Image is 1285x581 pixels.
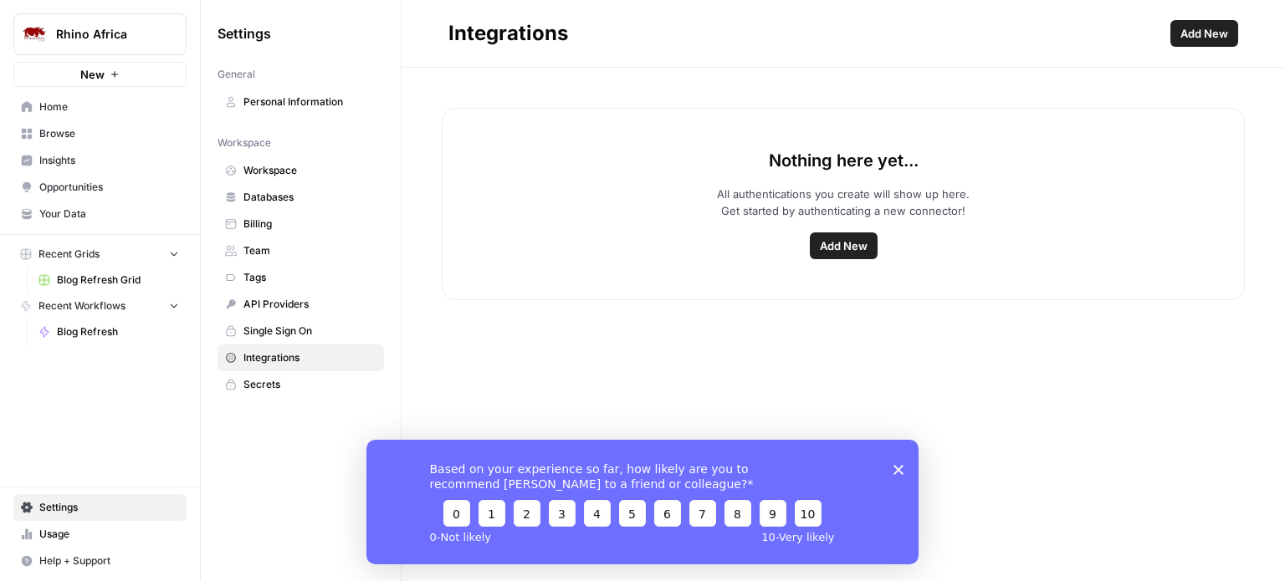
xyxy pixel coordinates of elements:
[218,291,384,318] a: API Providers
[218,135,271,150] span: Workspace
[57,273,179,288] span: Blog Refresh Grid
[80,66,105,83] span: New
[39,180,179,195] span: Opportunities
[57,324,179,339] span: Blog Refresh
[13,147,187,174] a: Insights
[56,26,157,43] span: Rhino Africa
[218,67,255,82] span: General
[31,319,187,345] a: Blog Refresh
[39,500,179,515] span: Settings
[243,217,376,232] span: Billing
[38,298,125,313] span: Recent Workflows
[13,13,187,55] button: Workspace: Rhino Africa
[39,206,179,222] span: Your Data
[820,237,868,254] span: Add New
[13,174,187,201] a: Opportunities
[39,153,179,168] span: Insights
[31,267,187,293] a: Blog Refresh Grid
[448,20,568,47] div: Integrations
[717,186,970,219] p: All authentications you create will show up here. Get started by authenticating a new connector!
[13,242,187,267] button: Recent Grids
[218,211,384,237] a: Billing
[218,184,384,211] a: Databases
[13,494,187,521] a: Settings
[13,521,187,548] a: Usage
[218,318,384,344] a: Single Sign On
[243,324,376,339] span: Single Sign On
[243,190,376,205] span: Databases
[243,297,376,312] span: API Providers
[39,99,179,115] span: Home
[366,440,919,564] iframe: Survey from AirOps
[39,126,179,141] span: Browse
[39,553,179,568] span: Help + Support
[13,293,187,319] button: Recent Workflows
[13,120,187,147] a: Browse
[218,237,384,264] a: Team
[243,270,376,285] span: Tags
[13,62,187,87] button: New
[243,243,376,258] span: Team
[243,94,376,110] span: Personal Information
[243,377,376,392] span: Secrets
[218,23,271,43] span: Settings
[1170,20,1238,47] button: Add New
[1180,25,1228,42] span: Add New
[769,149,919,172] p: Nothing here yet...
[218,371,384,398] a: Secrets
[39,527,179,542] span: Usage
[810,232,878,259] button: Add New
[218,157,384,184] a: Workspace
[13,94,187,120] a: Home
[38,247,100,262] span: Recent Grids
[13,548,187,574] button: Help + Support
[218,264,384,291] a: Tags
[13,201,187,227] a: Your Data
[218,344,384,371] a: Integrations
[218,89,384,115] a: Personal Information
[243,163,376,178] span: Workspace
[243,350,376,365] span: Integrations
[19,19,49,49] img: Rhino Africa Logo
